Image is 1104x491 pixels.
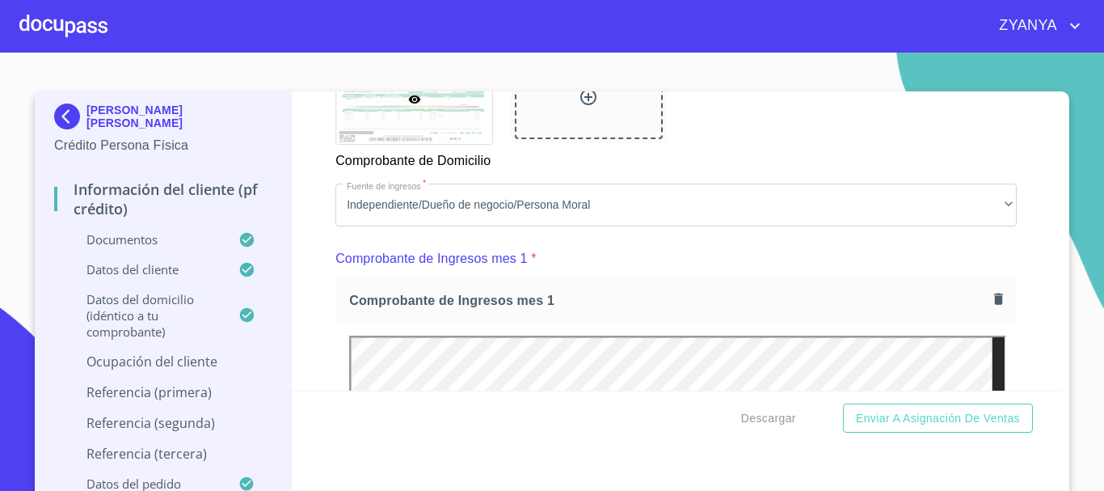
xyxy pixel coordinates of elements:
p: Información del cliente (PF crédito) [54,180,272,218]
span: Descargar [741,408,796,429]
p: Documentos [54,231,238,248]
span: Comprobante de Ingresos mes 1 [349,292,988,309]
button: Descargar [735,404,803,434]
span: ZYANYA [987,13,1065,39]
p: Comprobante de Ingresos mes 1 [335,249,527,269]
p: Crédito Persona Física [54,136,272,155]
p: Referencia (tercera) [54,445,272,463]
img: Docupass spot blue [54,104,86,129]
button: Enviar a Asignación de Ventas [843,404,1033,434]
span: Enviar a Asignación de Ventas [856,408,1020,429]
p: Comprobante de Domicilio [335,145,491,171]
button: account of current user [987,13,1085,39]
p: [PERSON_NAME] [PERSON_NAME] [86,104,272,129]
p: Referencia (primera) [54,383,272,401]
p: Datos del domicilio (idéntico a tu comprobante) [54,291,238,340]
div: Independiente/Dueño de negocio/Persona Moral [335,184,1017,227]
p: Datos del cliente [54,261,238,277]
p: Ocupación del Cliente [54,353,272,370]
p: Referencia (segunda) [54,414,272,432]
div: [PERSON_NAME] [PERSON_NAME] [54,104,272,136]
